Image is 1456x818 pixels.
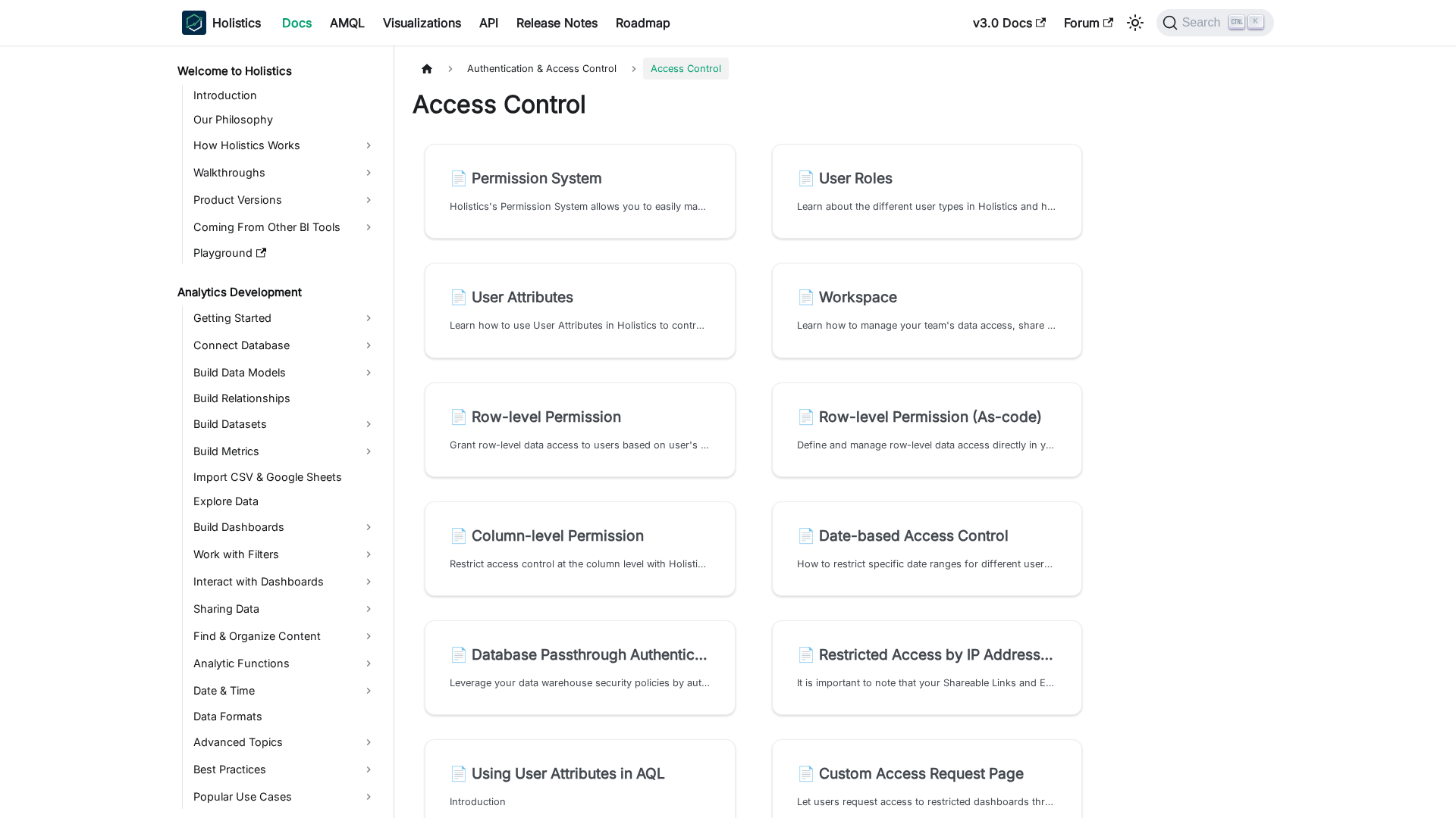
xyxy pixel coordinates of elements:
h2: User Roles [797,169,1058,187]
p: Restrict access control at the column level with Holistics' Column-level Permission feature [450,557,711,571]
h1: Access Control [413,89,1094,120]
a: 📄️ Permission SystemHolistics's Permission System allows you to easily manage permission control ... [425,144,736,239]
a: Forum [1055,11,1122,35]
p: Holistics's Permission System allows you to easily manage permission control at Data Source and D... [450,199,711,214]
b: Holistics [212,14,261,32]
a: 📄️ Database Passthrough AuthenticationLeverage your data warehouse security policies by authentic... [425,620,736,715]
a: Walkthroughs [189,161,381,185]
a: Build Datasets [189,412,381,436]
a: Roadmap [607,11,679,35]
a: Analytics Development [173,282,381,303]
h2: Custom Access Request Page [797,764,1058,782]
p: Introduction [450,795,711,809]
span: Access Control [643,58,729,80]
p: Leverage your data warehouse security policies by authenticating users with their individual data... [450,676,711,690]
a: Popular Use Cases [189,785,381,809]
a: Our Philosophy [189,109,381,130]
a: 📄️ Column-level PermissionRestrict access control at the column level with Holistics' Column-leve... [425,501,736,596]
h2: Database Passthrough Authentication [450,645,711,663]
a: v3.0 Docs [964,11,1055,35]
a: Welcome to Holistics [173,61,381,82]
button: Search (Ctrl+K) [1156,9,1274,36]
p: Learn how to use User Attributes in Holistics to control data access with Dataset's Row-level Per... [450,318,711,333]
a: Explore Data [189,491,381,512]
nav: Docs sidebar [167,45,394,818]
img: Holistics [182,11,206,35]
a: API [470,11,507,35]
a: Date & Time [189,679,381,703]
a: Coming From Other BI Tools [189,215,381,239]
nav: Breadcrumbs [413,58,1094,80]
a: Work with Filters [189,542,381,567]
a: Interact with Dashboards [189,570,381,594]
h2: Using User Attributes in AQL [450,764,711,782]
a: 📄️ Row-level PermissionGrant row-level data access to users based on user's attributes data [425,382,736,477]
a: How Holistics Works [189,133,381,158]
h2: Column-level Permission [450,526,711,545]
a: Analytic Functions [189,651,381,676]
p: How to restrict specific date ranges for different users/usergroups in Holistics [797,557,1058,571]
h2: Date-based Access Control [797,526,1058,545]
a: 📄️ User AttributesLearn how to use User Attributes in Holistics to control data access with Datas... [425,263,736,357]
a: Data Formats [189,706,381,727]
kbd: K [1248,15,1263,29]
a: Build Metrics [189,439,381,464]
h2: Permission System [450,169,711,187]
a: 📄️ WorkspaceLearn how to manage your team's data access, share reports, and track progress with H... [772,263,1083,357]
a: Build Data Models [189,361,381,385]
a: Introduction [189,85,381,106]
a: Docs [273,11,321,35]
a: 📄️ Restricted Access by IP Addresses (IP Whitelisting)It is important to note that your Shareable... [772,620,1083,715]
p: Let users request access to restricted dashboards through customized forms and workflows [797,795,1058,809]
a: 📄️ Row-level Permission (As-code)Define and manage row-level data access directly in your dataset... [772,382,1083,477]
a: 📄️ Date-based Access ControlHow to restrict specific date ranges for different users/usergroups i... [772,501,1083,596]
a: Home page [413,58,441,80]
a: Build Relationships [189,388,381,409]
a: Best Practices [189,757,381,782]
span: Authentication & Access Control [460,58,624,80]
h2: Row-level Permission (As-code) [797,407,1058,426]
p: It is important to note that your Shareable Links and Embedded Dashboards are publicly accessible... [797,676,1058,690]
a: AMQL [321,11,374,35]
a: Connect Database [189,333,381,357]
h2: Row-level Permission [450,407,711,426]
a: Getting Started [189,306,381,330]
a: Sharing Data [189,597,381,621]
h2: User Attributes [450,288,711,306]
a: Product Versions [189,188,381,212]
span: Search [1178,16,1230,30]
a: Advanced Topics [189,730,381,754]
a: 📄️ User RolesLearn about the different user types in Holistics and how they can help you streamli... [772,144,1083,239]
p: Learn about the different user types in Holistics and how they can help you streamline your workflow [797,199,1058,214]
button: Switch between dark and light mode (currently light mode) [1123,11,1147,35]
a: Import CSV & Google Sheets [189,467,381,488]
h2: Workspace [797,288,1058,306]
a: HolisticsHolistics [182,11,261,35]
a: Build Dashboards [189,515,381,539]
p: Define and manage row-level data access directly in your dataset code for greater flexibility and... [797,438,1058,452]
p: Grant row-level data access to users based on user's attributes data [450,438,711,452]
a: Release Notes [507,11,607,35]
a: Playground [189,242,381,264]
a: Find & Organize Content [189,624,381,648]
h2: Restricted Access by IP Addresses (IP Whitelisting) [797,645,1058,663]
a: Visualizations [374,11,470,35]
p: Learn how to manage your team's data access, share reports, and track progress with Holistics's w... [797,318,1058,333]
